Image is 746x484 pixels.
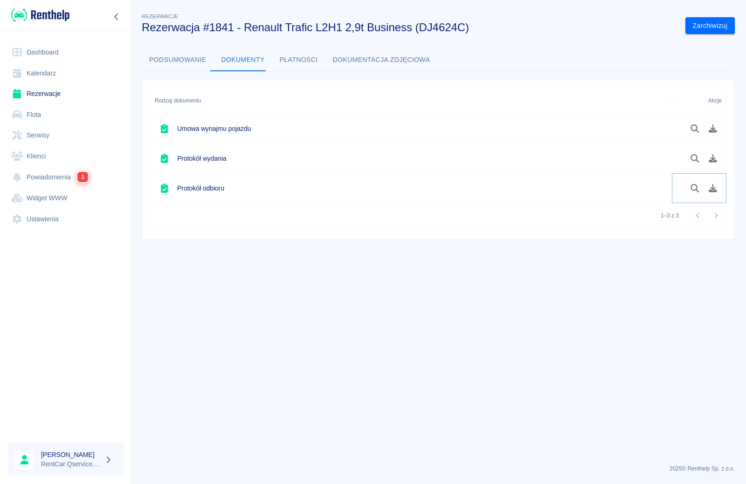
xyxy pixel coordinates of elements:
p: RentCar Qservice Damar Parts [41,459,101,469]
p: 2025 © Renthelp Sp. z o.o. [142,464,735,473]
div: Akcje [708,88,722,114]
button: Pobierz dokument [704,180,722,196]
h6: [PERSON_NAME] [41,450,101,459]
h6: Protokół wydania [177,154,227,163]
button: Płatności [272,49,325,71]
div: Akcje [672,88,726,114]
span: 1 [77,172,88,182]
button: Zarchiwizuj [685,17,735,34]
a: Klienci [7,146,124,167]
button: Pobierz dokument [704,121,722,136]
p: 1–3 z 3 [661,211,679,220]
span: Rezerwacje [142,14,178,19]
button: Podgląd dokumentu [686,180,704,196]
a: Ustawienia [7,209,124,230]
a: Widget WWW [7,188,124,209]
button: Zwiń nawigację [110,11,124,23]
img: Renthelp logo [11,7,69,23]
button: Dokumentacja zdjęciowa [325,49,438,71]
a: Powiadomienia1 [7,166,124,188]
h6: Protokół odbioru [177,184,224,193]
button: Pobierz dokument [704,150,722,166]
h6: Umowa wynajmu pojazdu [177,124,251,133]
a: Dashboard [7,42,124,63]
div: Rodzaj dokumentu [150,88,672,114]
button: Podsumowanie [142,49,214,71]
button: Podgląd dokumentu [686,121,704,136]
a: Kalendarz [7,63,124,84]
a: Rezerwacje [7,83,124,104]
button: Dokumenty [214,49,272,71]
a: Flota [7,104,124,125]
button: Podgląd dokumentu [686,150,704,166]
h3: Rezerwacja #1841 - Renault Trafic L2H1 2,9t Business (DJ4624C) [142,21,678,34]
a: Serwisy [7,125,124,146]
a: Renthelp logo [7,7,69,23]
div: Rodzaj dokumentu [155,88,201,114]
